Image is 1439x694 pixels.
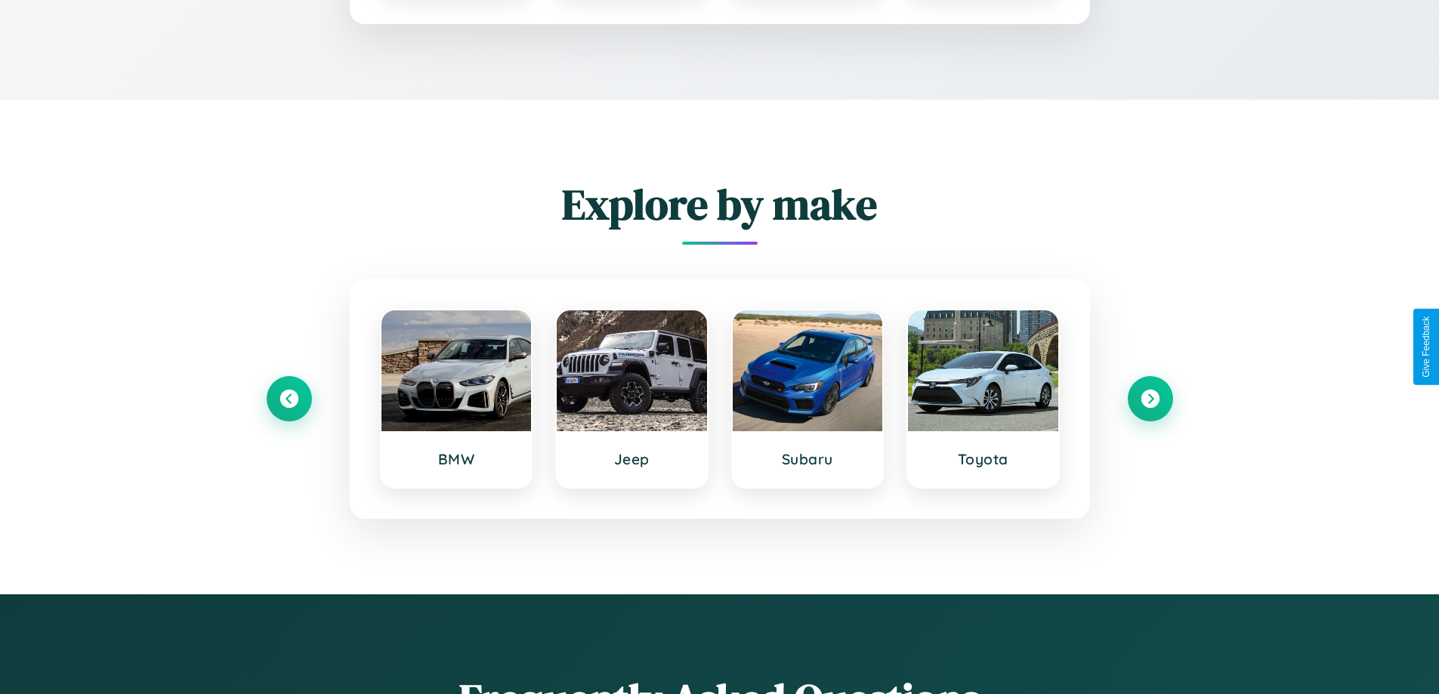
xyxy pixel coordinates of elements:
[397,450,517,468] h3: BMW
[923,450,1043,468] h3: Toyota
[748,450,868,468] h3: Subaru
[1421,316,1431,378] div: Give Feedback
[572,450,692,468] h3: Jeep
[267,175,1173,233] h2: Explore by make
